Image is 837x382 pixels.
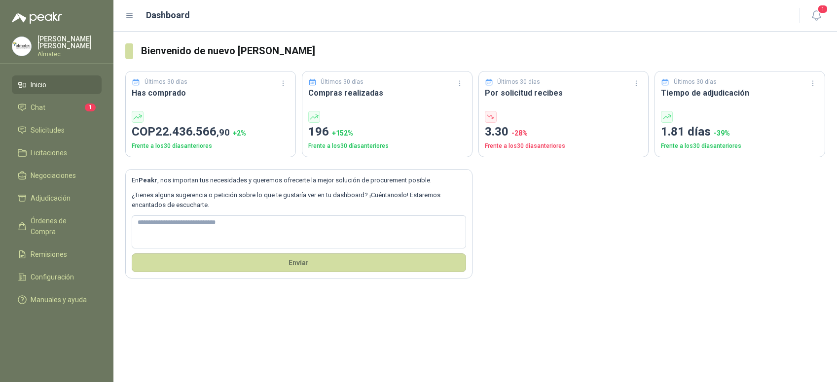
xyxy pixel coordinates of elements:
span: Negociaciones [31,170,76,181]
p: Últimos 30 días [321,77,364,87]
a: Licitaciones [12,143,102,162]
a: Configuración [12,268,102,286]
span: 1 [85,104,96,111]
a: Órdenes de Compra [12,211,102,241]
p: En , nos importan tus necesidades y queremos ofrecerte la mejor solución de procurement posible. [132,175,466,185]
img: Logo peakr [12,12,62,24]
span: Manuales y ayuda [31,294,87,305]
a: Solicitudes [12,121,102,139]
a: Inicio [12,75,102,94]
span: ,90 [217,127,230,138]
h3: Tiempo de adjudicación [661,87,819,99]
p: ¿Tienes alguna sugerencia o petición sobre lo que te gustaría ver en tu dashboard? ¡Cuéntanoslo! ... [132,190,466,210]
span: Órdenes de Compra [31,215,92,237]
p: Frente a los 30 días anteriores [661,141,819,151]
h3: Por solicitud recibes [485,87,643,99]
p: Últimos 30 días [145,77,187,87]
span: Remisiones [31,249,67,260]
p: Frente a los 30 días anteriores [485,141,643,151]
a: Chat1 [12,98,102,117]
button: Envíar [132,253,466,272]
a: Negociaciones [12,166,102,185]
h3: Bienvenido de nuevo [PERSON_NAME] [141,43,825,59]
span: Licitaciones [31,147,67,158]
span: 22.436.566 [155,125,230,139]
span: -39 % [714,129,730,137]
span: 1 [817,4,828,14]
a: Remisiones [12,245,102,264]
p: 3.30 [485,123,643,141]
span: Solicitudes [31,125,65,136]
p: Frente a los 30 días anteriores [308,141,466,151]
b: Peakr [139,176,157,184]
img: Company Logo [12,37,31,56]
p: Almatec [37,51,102,57]
span: Inicio [31,79,46,90]
span: Adjudicación [31,193,71,204]
span: Configuración [31,272,74,282]
span: Chat [31,102,45,113]
a: Manuales y ayuda [12,290,102,309]
span: + 152 % [332,129,353,137]
h3: Compras realizadas [308,87,466,99]
p: Frente a los 30 días anteriores [132,141,290,151]
button: 1 [807,7,825,25]
p: COP [132,123,290,141]
p: [PERSON_NAME] [PERSON_NAME] [37,35,102,49]
p: Últimos 30 días [497,77,540,87]
p: Últimos 30 días [674,77,717,87]
span: + 2 % [233,129,246,137]
h1: Dashboard [146,8,190,22]
h3: Has comprado [132,87,290,99]
p: 196 [308,123,466,141]
a: Adjudicación [12,189,102,208]
p: 1.81 días [661,123,819,141]
span: -28 % [511,129,528,137]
